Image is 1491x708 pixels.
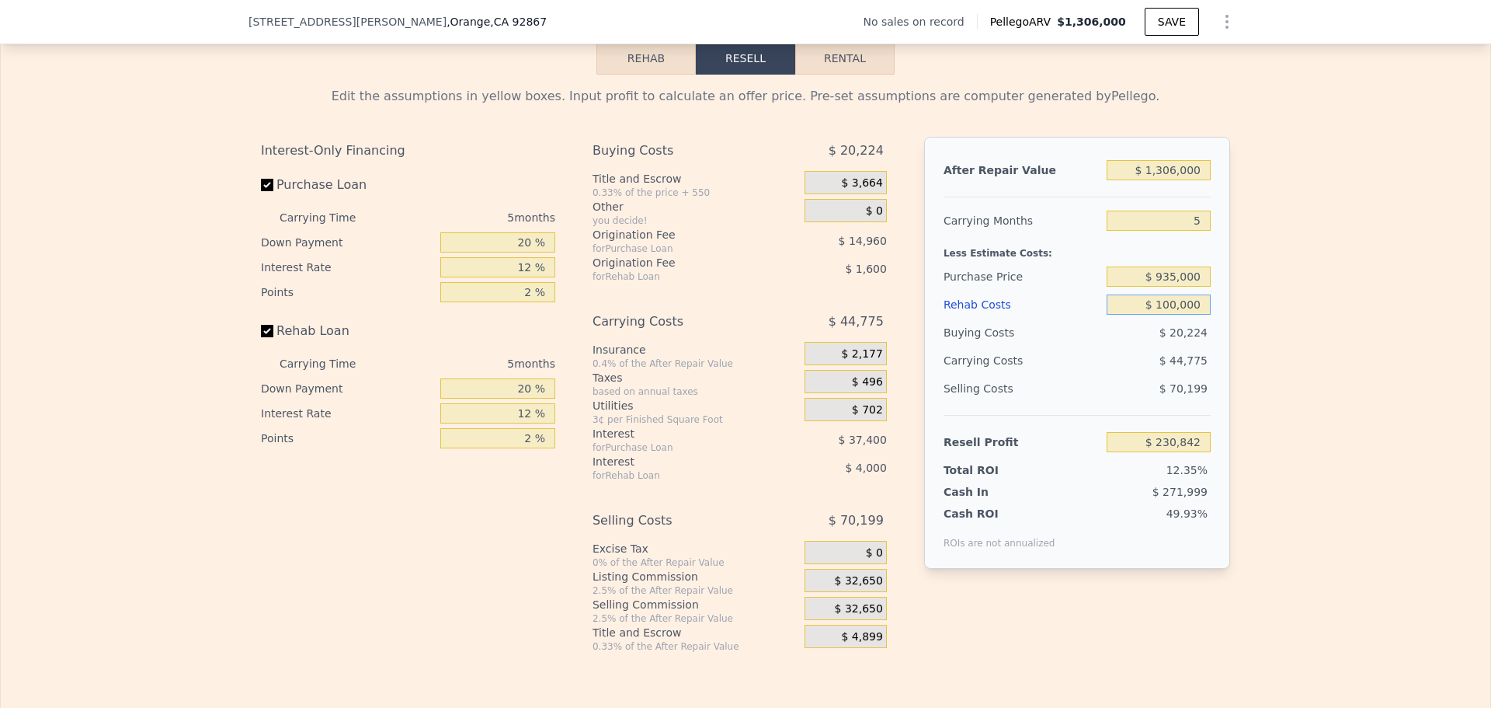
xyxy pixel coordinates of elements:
div: Insurance [593,342,798,357]
span: 12.35% [1166,464,1208,476]
div: Listing Commission [593,569,798,584]
div: 0% of the After Repair Value [593,556,798,569]
div: Resell Profit [944,428,1100,456]
div: 5 months [387,205,555,230]
div: Edit the assumptions in yellow boxes. Input profit to calculate an offer price. Pre-set assumptio... [261,87,1230,106]
div: Interest Rate [261,401,434,426]
div: 5 months [387,351,555,376]
div: Origination Fee [593,255,766,270]
span: 49.93% [1166,507,1208,520]
div: based on annual taxes [593,385,798,398]
div: Selling Costs [944,375,1100,403]
div: Carrying Months [944,207,1100,235]
div: for Rehab Loan [593,469,766,482]
span: $ 0 [866,546,883,560]
div: Selling Costs [593,507,766,535]
div: Interest Rate [261,255,434,280]
span: $ 32,650 [835,602,883,616]
span: $ 271,999 [1152,486,1208,498]
div: Title and Escrow [593,171,798,187]
span: $ 496 [852,375,883,389]
span: Pellego ARV [990,14,1058,30]
div: Less Estimate Costs: [944,235,1211,263]
span: $1,306,000 [1057,16,1126,28]
span: $ 4,899 [841,630,882,644]
div: Selling Commission [593,597,798,612]
div: Interest [593,426,766,441]
div: Carrying Time [280,351,381,376]
button: Rehab [596,42,696,75]
input: Purchase Loan [261,179,273,191]
span: $ 20,224 [1159,326,1208,339]
div: Origination Fee [593,227,766,242]
span: $ 70,199 [1159,382,1208,395]
span: , Orange [447,14,547,30]
div: No sales on record [863,14,976,30]
span: $ 44,775 [1159,354,1208,367]
button: Rental [795,42,895,75]
button: Resell [696,42,795,75]
div: Cash In [944,484,1041,500]
div: Points [261,280,434,305]
div: Down Payment [261,230,434,255]
div: Total ROI [944,462,1041,478]
div: Rehab Costs [944,291,1100,319]
div: Buying Costs [944,319,1100,347]
div: 0.4% of the After Repair Value [593,357,798,370]
div: Down Payment [261,376,434,401]
label: Rehab Loan [261,317,434,345]
div: 2.5% of the After Repair Value [593,612,798,625]
div: Buying Costs [593,137,766,165]
div: After Repair Value [944,156,1100,184]
span: $ 14,960 [839,235,887,247]
span: $ 32,650 [835,574,883,588]
span: $ 70,199 [829,507,884,535]
div: ROIs are not annualized [944,521,1055,549]
div: you decide! [593,214,798,227]
div: 2.5% of the After Repair Value [593,584,798,597]
span: [STREET_ADDRESS][PERSON_NAME] [248,14,447,30]
div: 0.33% of the price + 550 [593,187,798,199]
div: Excise Tax [593,541,798,556]
span: $ 20,224 [829,137,884,165]
span: $ 3,664 [841,176,882,190]
div: for Purchase Loan [593,242,766,255]
div: Interest [593,454,766,469]
div: Purchase Price [944,263,1100,291]
div: Utilities [593,398,798,413]
div: Other [593,199,798,214]
span: $ 1,600 [845,263,886,275]
div: for Rehab Loan [593,270,766,283]
label: Purchase Loan [261,171,434,199]
span: $ 4,000 [845,462,886,474]
div: Carrying Time [280,205,381,230]
div: Interest-Only Financing [261,137,555,165]
div: Points [261,426,434,451]
div: 3¢ per Finished Square Foot [593,413,798,426]
div: Cash ROI [944,506,1055,521]
button: SAVE [1145,8,1199,36]
div: 0.33% of the After Repair Value [593,640,798,653]
div: Carrying Costs [944,347,1041,375]
div: Title and Escrow [593,625,798,640]
span: $ 44,775 [829,308,884,336]
div: Carrying Costs [593,308,766,336]
span: , CA 92867 [490,16,547,28]
div: Taxes [593,370,798,385]
span: $ 702 [852,403,883,417]
span: $ 37,400 [839,434,887,446]
div: for Purchase Loan [593,441,766,454]
button: Show Options [1211,6,1242,37]
span: $ 0 [866,204,883,218]
input: Rehab Loan [261,325,273,337]
span: $ 2,177 [841,347,882,361]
